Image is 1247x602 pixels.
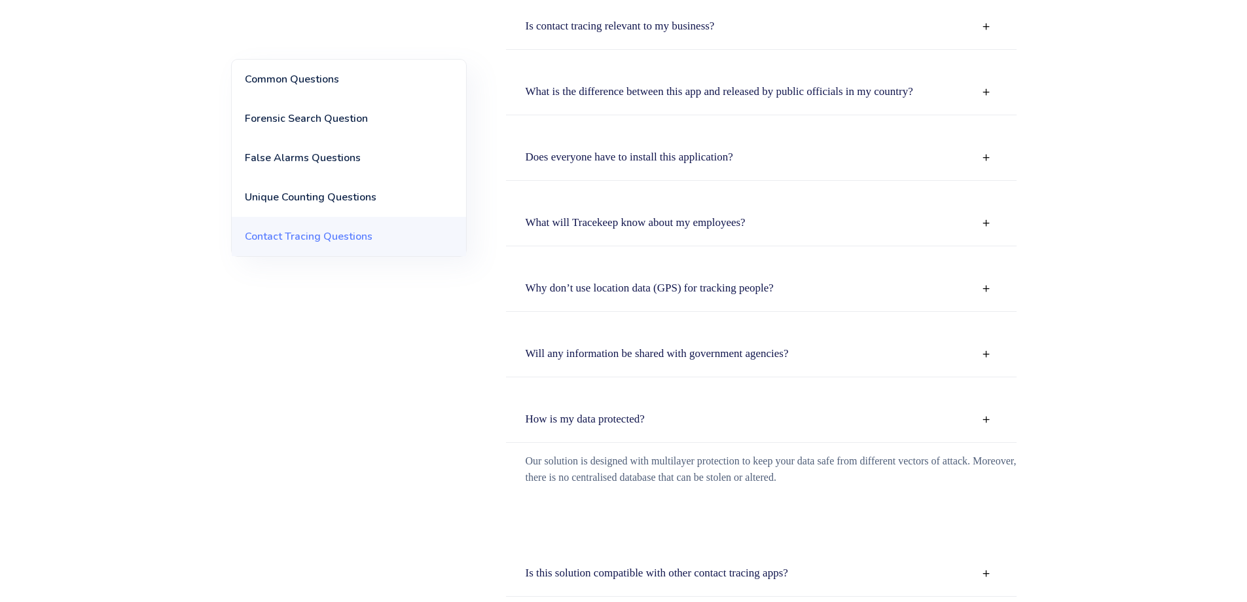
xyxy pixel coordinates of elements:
img: OPEN [981,349,991,359]
img: OPEN [981,87,991,97]
a: Unique Counting Questions [232,178,466,217]
img: OPEN [981,415,991,424]
img: OPEN [981,569,991,578]
img: OPEN [981,284,991,293]
strong: Will any information be shared with government agencies? [526,347,789,360]
strong: How is my data protected? [526,413,645,425]
a: Contact Tracing Questions [232,217,466,256]
strong: What is the difference between this app and released by public officials in my country? [526,85,913,98]
strong: What will Tracekeep know about my employees? [526,216,746,229]
img: OPEN [981,22,991,31]
strong: Why don’t use location data (GPS) for tracking people? [526,282,774,294]
img: OPEN [981,218,991,228]
img: OPEN [981,153,991,162]
strong: Does everyone have to install this application? [526,151,733,163]
p: Our solution is designed with multilayer protection to keep your data safe from different vectors... [526,453,1017,485]
a: Forensic Search Question [232,99,466,138]
strong: Is this solution compatible with other contact tracing apps? [526,567,788,579]
a: False Alarms Questions [232,138,466,178]
strong: Is contact tracing relevant to my business? [526,20,715,32]
a: Common Questions [232,60,466,99]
